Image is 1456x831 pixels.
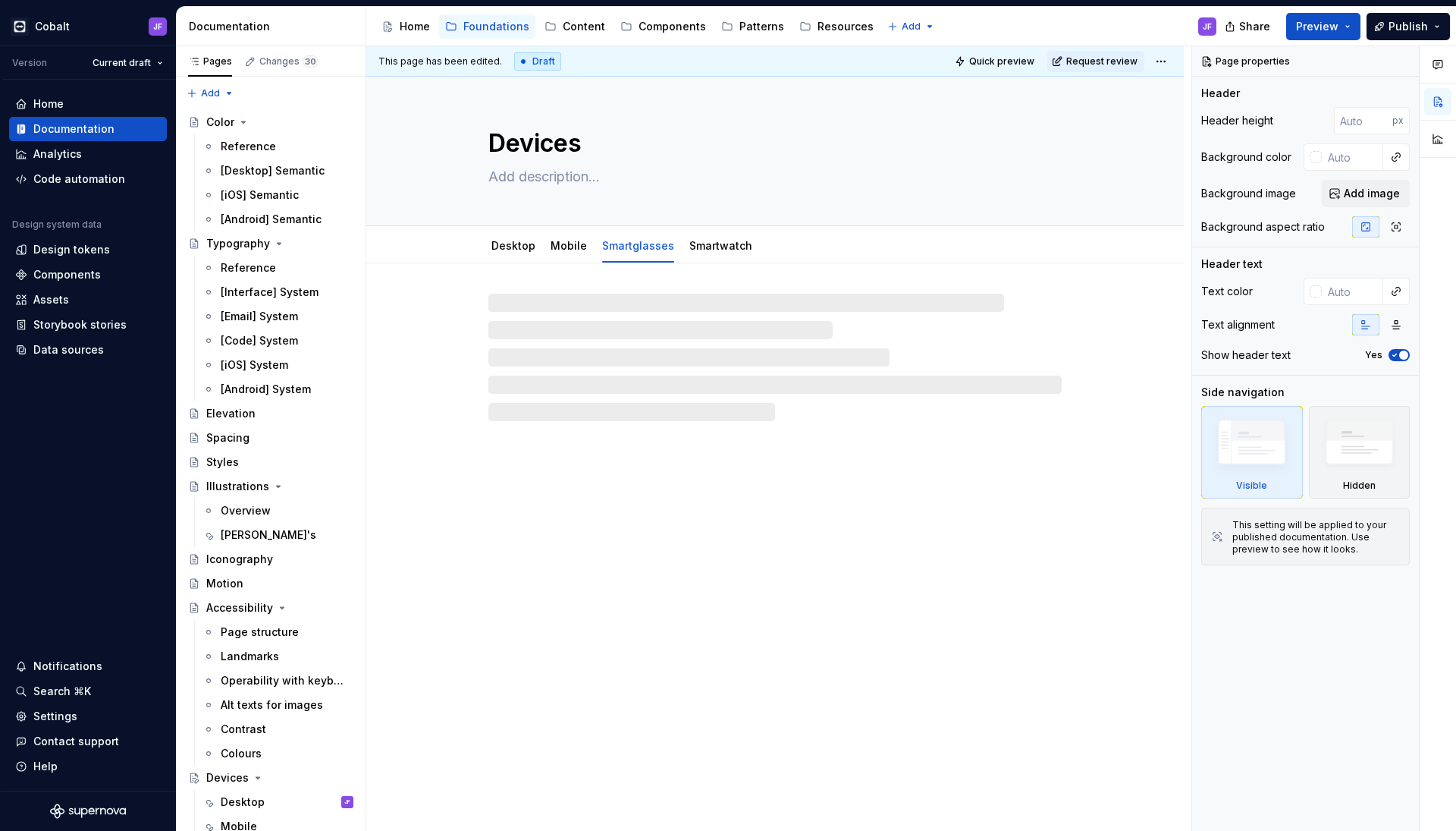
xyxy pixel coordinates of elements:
div: Settings [33,709,77,724]
span: Share [1239,19,1270,34]
div: Operability with keyboard [221,673,346,688]
a: [Email] System [196,304,359,329]
div: Elevation [206,406,256,421]
div: Color [206,115,234,130]
div: [Code] System [221,333,298,348]
button: Contact support [9,729,167,754]
a: Data sources [9,338,167,362]
a: Color [182,110,359,134]
div: [Android] Semantic [221,212,322,227]
div: Cobalt [35,19,70,34]
a: Documentation [9,117,167,141]
a: Analytics [9,142,167,166]
button: Request review [1047,51,1144,72]
a: Alt texts for images [196,693,359,717]
div: Version [12,57,47,69]
div: Text alignment [1201,317,1275,332]
a: Design tokens [9,238,167,262]
a: [Android] System [196,377,359,401]
div: Typography [206,236,270,251]
a: Patterns [715,14,790,39]
div: Contrast [221,722,266,737]
div: Motion [206,576,243,591]
a: [iOS] System [196,353,359,377]
div: Mobile [544,229,593,261]
input: Auto [1334,107,1392,134]
a: Desktop [491,239,535,252]
div: Foundations [463,19,529,34]
a: Motion [182,571,359,596]
a: Assets [9,288,167,312]
a: Elevation [182,401,359,426]
button: Preview [1286,13,1360,40]
div: Visible [1201,406,1303,499]
a: Spacing [182,426,359,450]
div: Search ⌘K [33,684,91,699]
a: Overview [196,499,359,523]
div: Analytics [33,146,82,162]
div: Desktop [221,795,265,810]
button: Add [182,83,239,104]
button: Current draft [86,52,170,74]
div: Home [33,96,64,112]
a: Settings [9,704,167,729]
span: This page has been edited. [378,55,502,68]
div: Landmarks [221,649,279,664]
span: Request review [1066,55,1137,68]
a: [PERSON_NAME]'s [196,523,359,547]
span: Current draft [93,57,151,69]
span: Quick preview [969,55,1034,68]
button: Share [1217,13,1280,40]
div: Smartwatch [683,229,758,261]
a: Iconography [182,547,359,571]
a: Components [9,263,167,287]
a: Components [614,14,712,39]
svg: Supernova Logo [50,804,126,819]
div: Documentation [189,19,359,34]
div: Code automation [33,172,125,187]
div: [Android] System [221,382,311,397]
button: Add [883,16,940,37]
div: Content [563,19,605,34]
a: [Code] System [196,329,359,353]
div: Home [400,19,430,34]
div: Draft [514,52,561,71]
div: Alt texts for images [221,697,323,713]
div: Page tree [375,11,880,42]
a: Code automation [9,167,167,191]
span: Add [902,20,921,33]
div: Resources [817,19,874,34]
span: Publish [1389,19,1428,34]
a: Devices [182,766,359,790]
div: JF [1203,20,1212,33]
div: Reference [221,260,276,275]
div: Spacing [206,430,249,445]
a: [Interface] System [196,280,359,304]
button: Publish [1367,13,1450,40]
div: [iOS] System [221,357,288,373]
a: Illustrations [182,474,359,499]
a: Mobile [551,239,587,252]
div: Side navigation [1201,385,1285,400]
div: Help [33,759,58,774]
div: Colours [221,746,262,761]
div: This setting will be applied to your published documentation. Use preview to see how it looks. [1232,519,1400,556]
div: Documentation [33,121,115,137]
p: px [1392,115,1404,127]
a: Reference [196,134,359,159]
div: Background aspect ratio [1201,219,1325,235]
div: Reference [221,139,276,154]
span: Preview [1296,19,1338,34]
a: Home [375,14,436,39]
a: Resources [793,14,880,39]
div: Pages [188,55,232,68]
div: Header height [1201,113,1273,128]
div: Hidden [1343,480,1376,492]
a: Smartglasses [602,239,674,252]
a: [Desktop] Semantic [196,159,359,183]
a: Home [9,92,167,116]
div: [PERSON_NAME]'s [221,527,316,543]
div: Iconography [206,552,273,567]
div: Components [33,267,101,282]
